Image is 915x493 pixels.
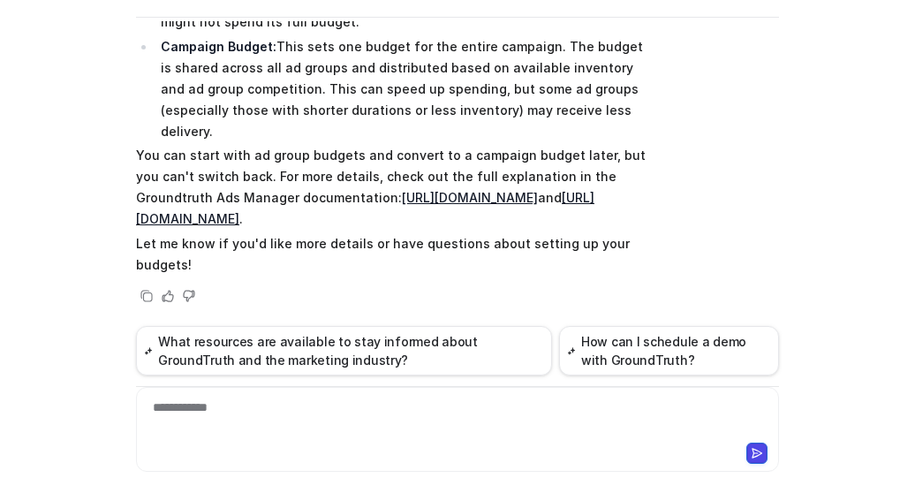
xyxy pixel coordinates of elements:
[136,233,653,276] p: Let me know if you'd like more details or have questions about setting up your budgets!
[161,36,653,142] p: This sets one budget for the entire campaign. The budget is shared across all ad groups and distr...
[559,326,779,375] button: How can I schedule a demo with GroundTruth?
[136,145,653,230] p: You can start with ad group budgets and convert to a campaign budget later, but you can't switch ...
[161,39,276,54] strong: Campaign Budget:
[136,326,552,375] button: What resources are available to stay informed about GroundTruth and the marketing industry?
[402,190,538,205] a: [URL][DOMAIN_NAME]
